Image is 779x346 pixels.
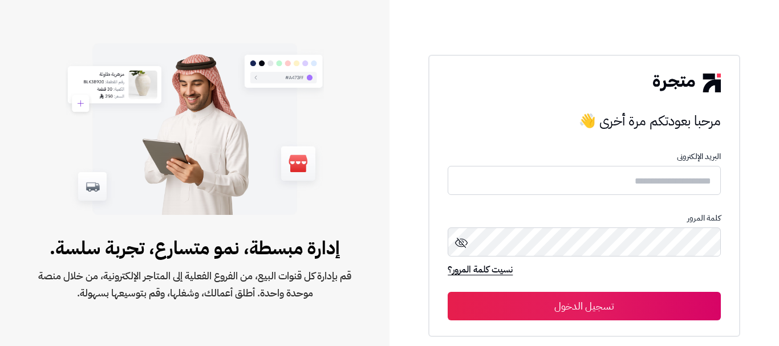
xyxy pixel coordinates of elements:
[448,263,513,279] a: نسيت كلمة المرور؟
[653,74,720,92] img: logo-2.png
[448,109,720,132] h3: مرحبا بعودتكم مرة أخرى 👋
[448,214,720,223] p: كلمة المرور
[448,292,720,320] button: تسجيل الدخول
[36,267,353,302] span: قم بإدارة كل قنوات البيع، من الفروع الفعلية إلى المتاجر الإلكترونية، من خلال منصة موحدة واحدة. أط...
[36,234,353,262] span: إدارة مبسطة، نمو متسارع، تجربة سلسة.
[448,152,720,161] p: البريد الإلكترونى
